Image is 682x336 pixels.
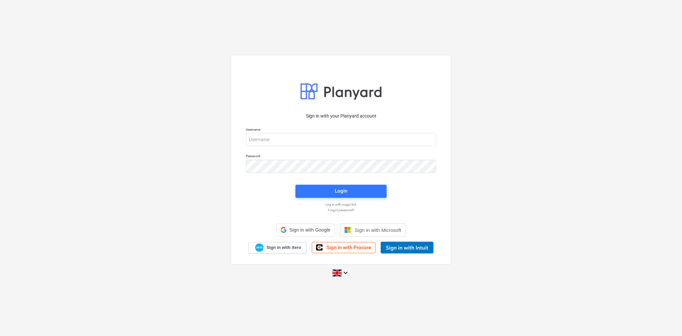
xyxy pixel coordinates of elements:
[246,113,436,120] p: Sign in with your Planyard account
[243,202,439,207] a: Log in with magic link
[246,127,436,133] p: Username
[276,223,334,236] div: Sign in with Google
[312,242,375,253] a: Sign in with Procore
[267,245,301,251] span: Sign in with Xero
[246,133,436,146] input: Username
[344,227,351,233] img: Microsoft logo
[246,154,436,159] p: Password
[342,269,350,277] i: keyboard_arrow_down
[243,208,439,212] a: Forgot password?
[355,227,401,233] span: Sign in with Microsoft
[289,227,330,233] span: Sign in with Google
[295,185,387,198] button: Login
[255,243,264,252] img: Xero logo
[249,242,307,253] a: Sign in with Xero
[335,187,347,195] div: Login
[327,245,371,251] span: Sign in with Procore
